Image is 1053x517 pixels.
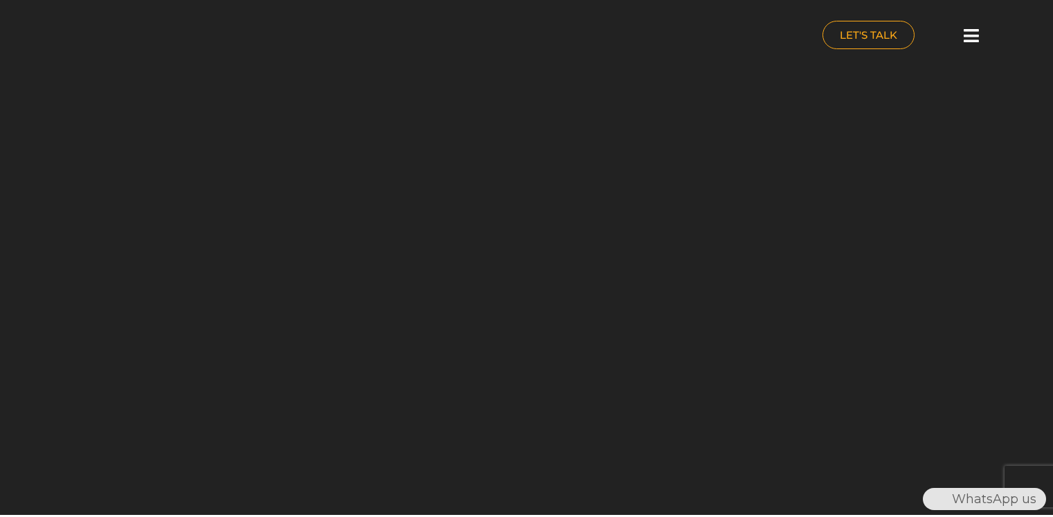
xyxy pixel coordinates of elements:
[923,488,1046,510] div: WhatsApp us
[822,21,915,49] a: LET'S TALK
[35,7,520,67] a: nuance-qatar_logo
[923,491,1046,507] a: WhatsAppWhatsApp us
[840,30,897,40] span: LET'S TALK
[35,7,152,67] img: nuance-qatar_logo
[924,488,946,510] img: WhatsApp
